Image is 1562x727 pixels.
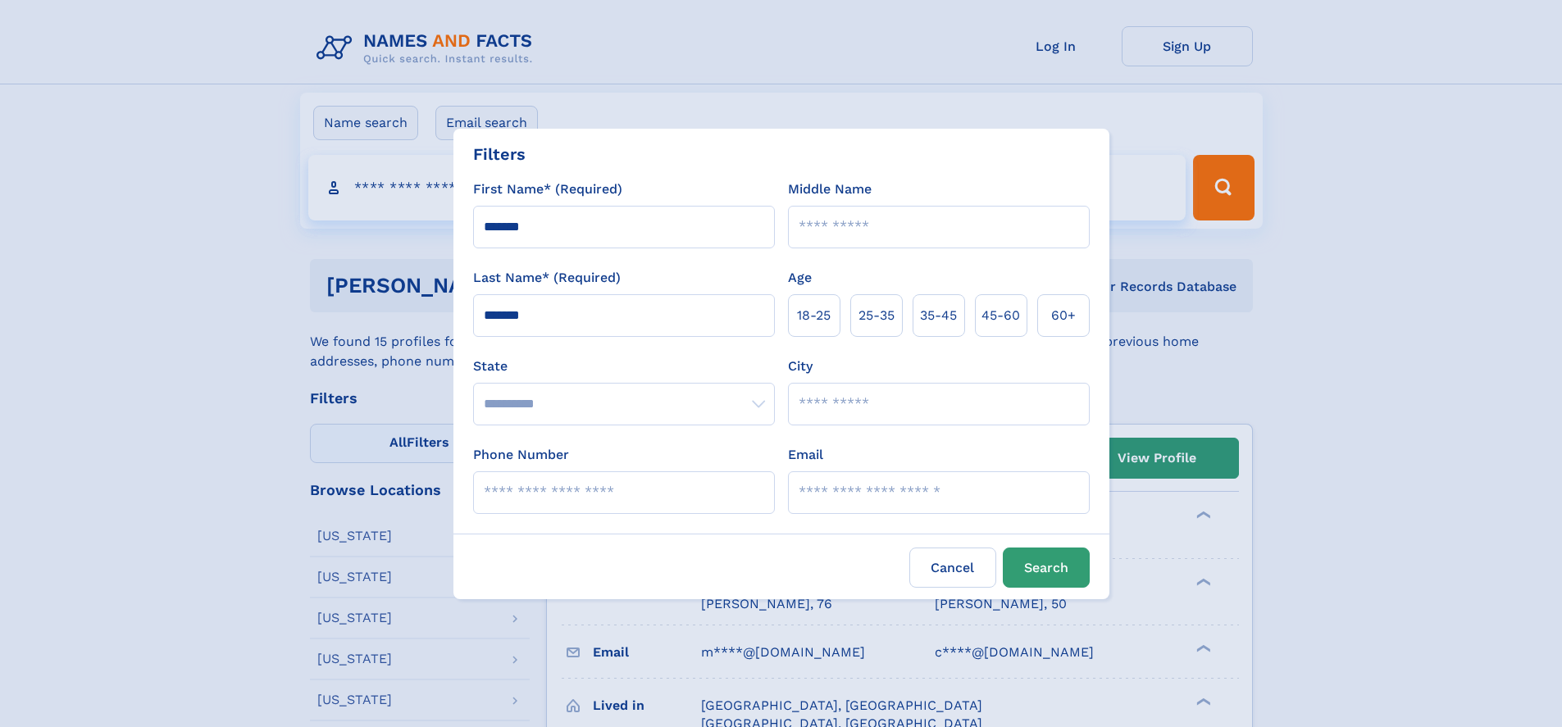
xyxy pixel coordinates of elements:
[1051,306,1076,325] span: 60+
[788,445,823,465] label: Email
[788,179,872,199] label: Middle Name
[473,445,569,465] label: Phone Number
[858,306,895,325] span: 25‑35
[473,142,526,166] div: Filters
[909,548,996,588] label: Cancel
[473,357,775,376] label: State
[981,306,1020,325] span: 45‑60
[797,306,831,325] span: 18‑25
[788,268,812,288] label: Age
[473,268,621,288] label: Last Name* (Required)
[920,306,957,325] span: 35‑45
[1003,548,1090,588] button: Search
[788,357,813,376] label: City
[473,179,622,199] label: First Name* (Required)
